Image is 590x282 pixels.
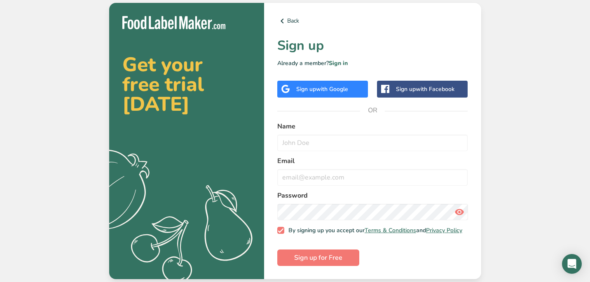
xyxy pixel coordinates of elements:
label: Email [277,156,468,166]
span: OR [360,98,385,123]
label: Name [277,121,468,131]
div: Sign up [296,85,348,93]
span: with Facebook [416,85,454,93]
div: Sign up [396,85,454,93]
p: Already a member? [277,59,468,68]
a: Terms & Conditions [365,226,416,234]
input: email@example.com [277,169,468,186]
img: Food Label Maker [122,16,225,30]
h2: Get your free trial [DATE] [122,55,251,114]
label: Password [277,191,468,200]
a: Sign in [329,59,348,67]
span: with Google [316,85,348,93]
h1: Sign up [277,36,468,56]
span: By signing up you accept our and [284,227,462,234]
span: Sign up for Free [294,253,342,263]
a: Back [277,16,468,26]
a: Privacy Policy [426,226,462,234]
div: Open Intercom Messenger [562,254,582,274]
button: Sign up for Free [277,249,359,266]
input: John Doe [277,135,468,151]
